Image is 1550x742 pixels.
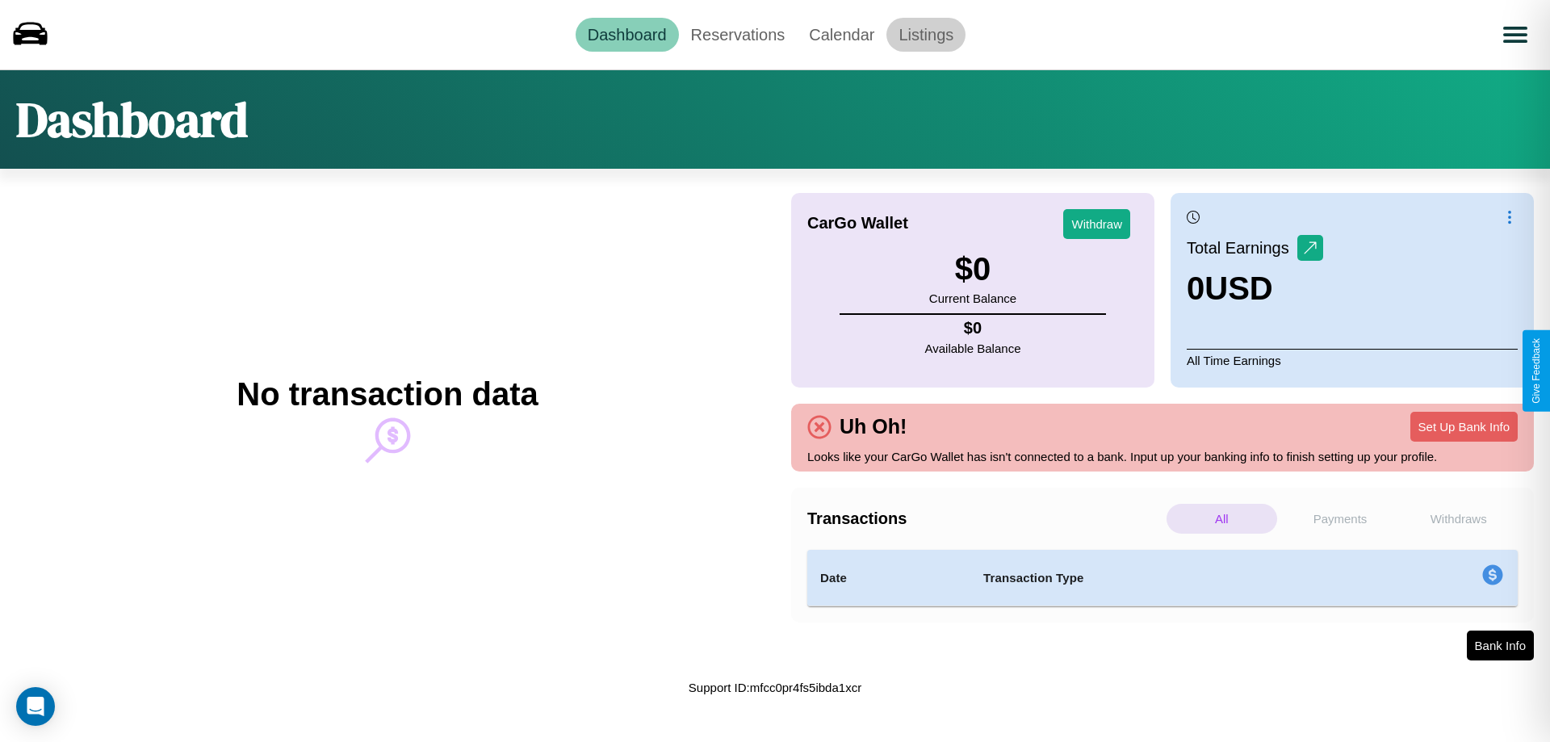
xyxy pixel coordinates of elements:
a: Calendar [797,18,886,52]
h4: Date [820,568,957,588]
a: Dashboard [576,18,679,52]
h4: $ 0 [925,319,1021,337]
p: Withdraws [1403,504,1514,534]
button: Withdraw [1063,209,1130,239]
p: Looks like your CarGo Wallet has isn't connected to a bank. Input up your banking info to finish ... [807,446,1518,467]
h4: Uh Oh! [832,415,915,438]
button: Bank Info [1467,631,1534,660]
div: Open Intercom Messenger [16,687,55,726]
h3: $ 0 [929,251,1016,287]
p: Support ID: mfcc0pr4fs5ibda1xcr [689,677,861,698]
button: Open menu [1493,12,1538,57]
h4: Transactions [807,509,1162,528]
p: Payments [1285,504,1396,534]
a: Reservations [679,18,798,52]
h1: Dashboard [16,86,248,153]
p: Current Balance [929,287,1016,309]
h3: 0 USD [1187,270,1323,307]
p: Available Balance [925,337,1021,359]
h4: Transaction Type [983,568,1350,588]
div: Give Feedback [1531,338,1542,404]
p: All [1167,504,1277,534]
table: simple table [807,550,1518,606]
p: Total Earnings [1187,233,1297,262]
h2: No transaction data [237,376,538,413]
a: Listings [886,18,966,52]
p: All Time Earnings [1187,349,1518,371]
button: Set Up Bank Info [1410,412,1518,442]
h4: CarGo Wallet [807,214,908,233]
